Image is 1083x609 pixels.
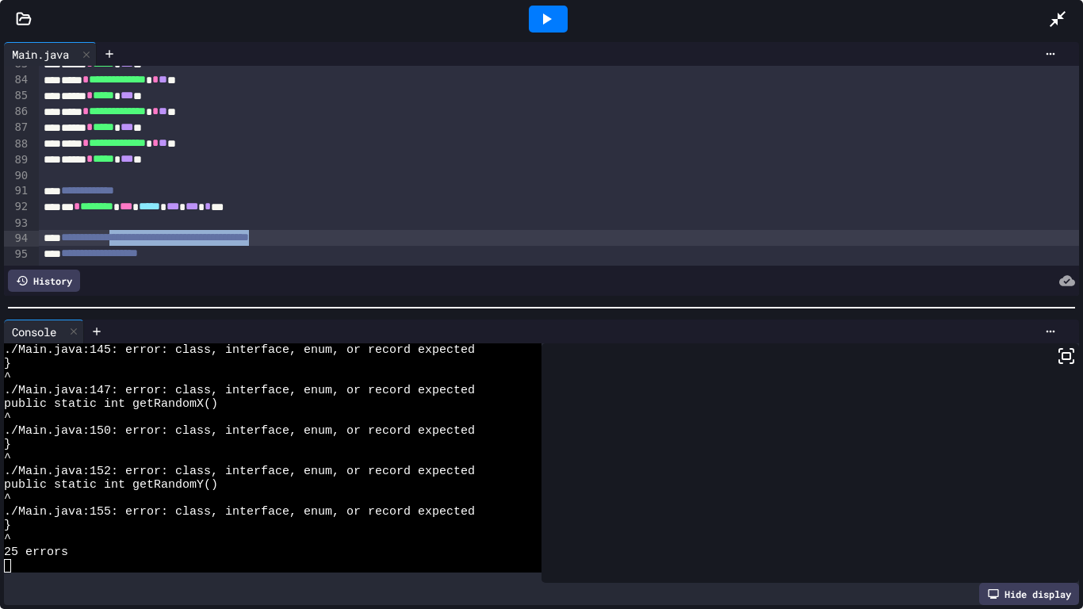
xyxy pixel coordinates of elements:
span: ./Main.java:145: error: class, interface, enum, or record expected [4,343,475,357]
span: ./Main.java:152: error: class, interface, enum, or record expected [4,465,475,478]
span: public static int getRandomY() [4,478,218,492]
span: ./Main.java:150: error: class, interface, enum, or record expected [4,424,475,438]
div: Chat with us now!Close [6,6,109,101]
span: ./Main.java:147: error: class, interface, enum, or record expected [4,384,475,397]
span: ./Main.java:155: error: class, interface, enum, or record expected [4,505,475,519]
span: public static int getRandomX() [4,397,218,411]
